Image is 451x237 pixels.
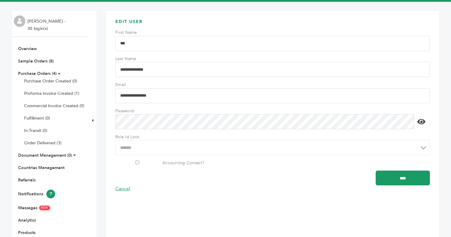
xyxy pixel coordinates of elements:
[18,217,36,223] a: Analytics
[115,108,158,114] label: Password
[24,78,77,84] a: Purchase Order Created (0)
[18,205,50,211] a: MessagesNEW
[14,15,25,27] img: profile.png
[115,160,204,166] label: Accounting Contact?
[115,19,430,29] h3: Edit User
[46,190,55,198] span: 7
[115,82,158,88] label: Email
[18,165,64,171] a: Countries Management
[18,177,36,183] a: Referrals
[115,134,158,140] label: Role Id Lock
[18,58,54,64] a: Sample Orders (8)
[115,185,130,192] a: Cancel
[115,30,158,36] label: First Name
[27,18,67,32] li: [PERSON_NAME] - 30 login(s)
[39,206,50,210] span: NEW
[24,91,79,96] a: Proforma Invoice Created (1)
[18,152,72,158] a: Document Management (0)
[24,140,61,146] a: Order Delivered (3)
[18,191,55,197] a: Notifications7
[24,115,50,121] a: Fulfillment (0)
[18,46,37,52] a: Overview
[18,71,57,76] a: Purchase Orders (4)
[24,103,84,109] a: Commercial Invoice Created (0)
[115,56,158,62] label: Last Name
[18,230,36,235] a: Products
[115,161,159,164] input: Accounting Contact?
[24,128,47,133] a: In-Transit (0)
